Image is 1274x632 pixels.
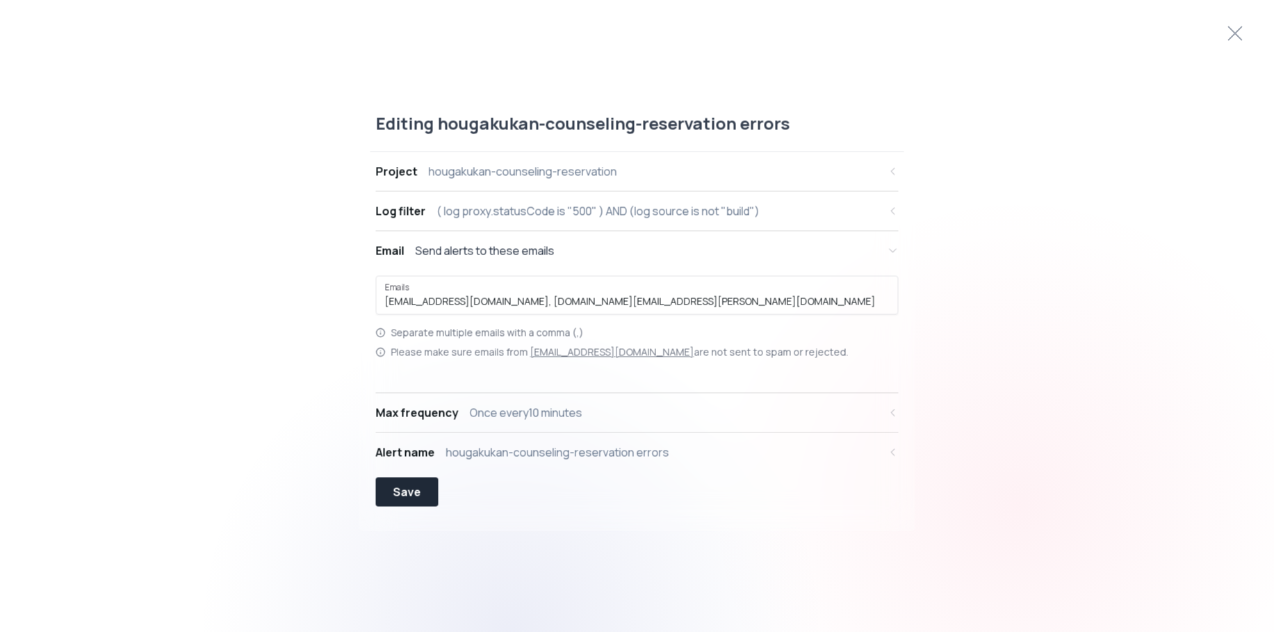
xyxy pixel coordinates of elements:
[376,393,899,432] button: Max frequencyOnce every10 minutes
[376,477,439,506] button: Save
[376,163,418,179] div: Project
[370,112,904,152] div: Editing hougakukan-counseling-reservation errors
[429,163,617,179] div: hougakukan-counseling-reservation
[391,325,584,339] p: Separate multiple emails with a comma (,)
[376,202,426,219] div: Log filter
[376,231,899,270] button: EmailSend alerts to these emails
[446,444,669,460] div: hougakukan-counseling-reservation errors
[530,345,694,358] u: [EMAIL_ADDRESS][DOMAIN_NAME]
[393,483,421,500] div: Save
[376,444,435,460] div: Alert name
[416,242,555,259] div: Send alerts to these emails
[385,294,890,308] input: Emails
[376,152,899,191] button: Projecthougakukan-counseling-reservation
[376,404,459,421] div: Max frequency
[376,432,899,471] button: Alert namehougakukan-counseling-reservation errors
[385,281,415,293] label: Emails
[470,404,582,421] div: Once every 10 minutes
[376,191,899,230] button: Log filter( log proxy.statusCode is "500" ) AND (log source is not "build")
[376,270,899,392] div: EmailSend alerts to these emails
[437,202,760,219] div: ( log proxy.statusCode is "500" ) AND (log source is not "build")
[376,242,405,259] div: Email
[391,345,849,359] p: Please make sure emails from are not sent to spam or rejected.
